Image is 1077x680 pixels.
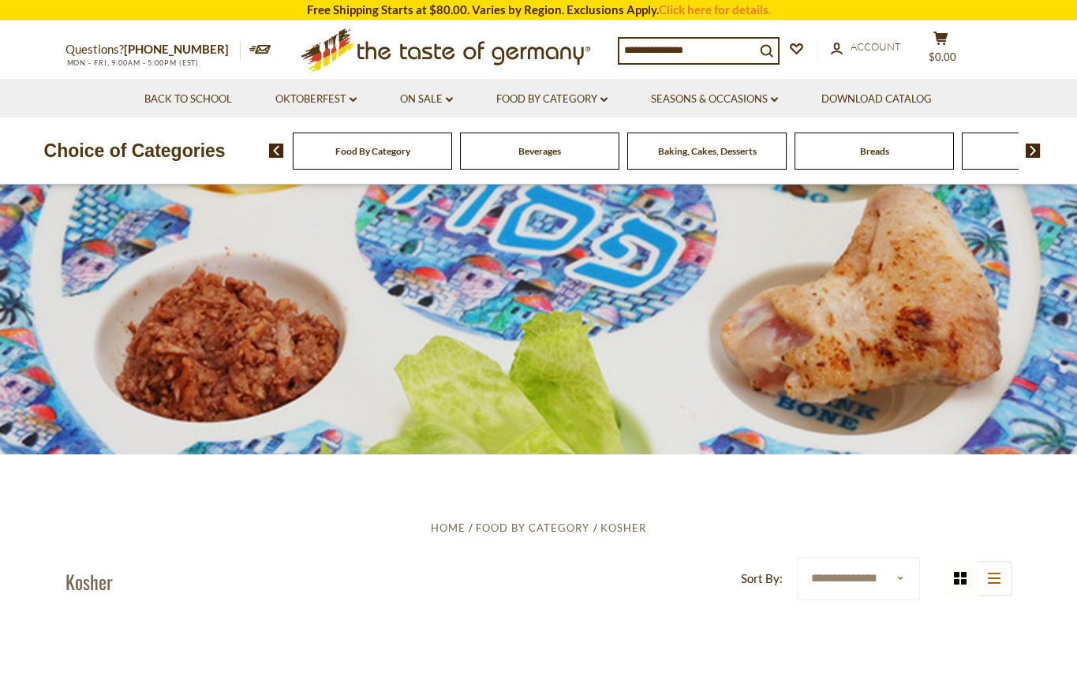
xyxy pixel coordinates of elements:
a: Beverages [518,145,561,157]
a: On Sale [400,91,453,108]
span: $0.00 [929,50,956,63]
a: Download Catalog [821,91,932,108]
a: Baking, Cakes, Desserts [658,145,757,157]
span: MON - FRI, 9:00AM - 5:00PM (EST) [65,58,200,67]
a: Home [431,521,466,534]
a: Breads [860,145,889,157]
a: [PHONE_NUMBER] [124,42,229,56]
a: Food By Category [335,145,410,157]
h1: Kosher [65,570,113,593]
label: Sort By: [741,569,783,588]
a: Oktoberfest [275,91,357,108]
a: Food By Category [476,521,589,534]
a: Food By Category [496,91,608,108]
a: Kosher [600,521,646,534]
span: Account [851,40,901,53]
p: Questions? [65,39,241,60]
img: previous arrow [269,144,284,158]
img: next arrow [1026,144,1041,158]
a: Back to School [144,91,232,108]
a: Seasons & Occasions [651,91,778,108]
a: Click here for details. [659,2,771,17]
a: Account [831,39,901,56]
button: $0.00 [918,31,965,70]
